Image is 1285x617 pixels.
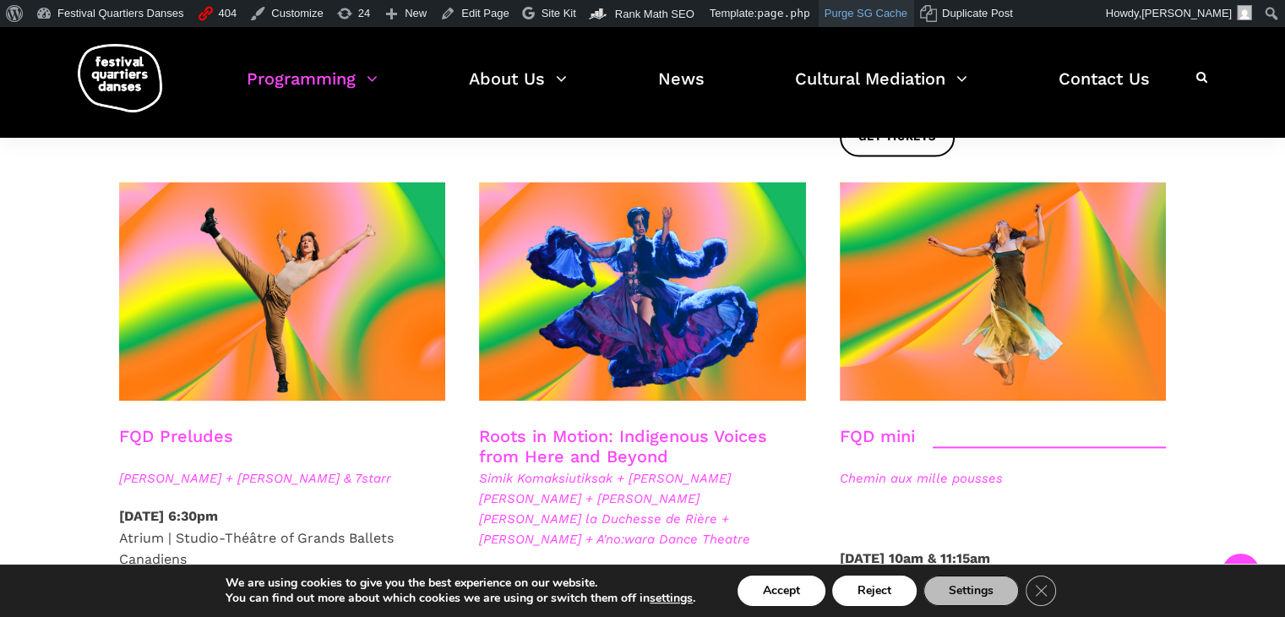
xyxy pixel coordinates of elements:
[795,64,967,114] a: Cultural Mediation
[840,548,1167,613] p: Atrium | Studio-Théâtre of Grands Ballets Canadiens
[840,550,990,566] strong: [DATE] 10am & 11:15am
[923,576,1019,606] button: Settings
[479,468,806,549] span: Simik Komaksiutiksak + [PERSON_NAME] [PERSON_NAME] + [PERSON_NAME] [PERSON_NAME] la Duchesse de R...
[1026,576,1056,606] button: Close GDPR Cookie Banner
[247,64,378,114] a: Programming
[615,8,694,20] span: Rank Math SEO
[119,505,446,571] p: Atrium | Studio-Théâtre of Grands Ballets Canadiens
[119,508,218,524] strong: [DATE] 6:30pm
[226,591,695,606] p: You can find out more about which cookies we are using or switch them off in .
[832,576,917,606] button: Reject
[757,7,810,19] span: page.php
[658,64,705,114] a: News
[840,468,1167,489] span: Chemin aux mille pousses
[469,64,567,114] a: About Us
[542,7,576,19] span: Site Kit
[119,426,233,446] a: FQD Preludes
[119,468,446,489] span: [PERSON_NAME] + [PERSON_NAME] & 7starr
[840,426,915,446] a: FQD mini
[650,591,693,606] button: settings
[479,426,767,467] a: Roots in Motion: Indigenous Voices from Here and Beyond
[738,576,825,606] button: Accept
[78,44,162,112] img: logo-fqd-med
[1059,64,1150,114] a: Contact Us
[1141,7,1232,19] span: [PERSON_NAME]
[226,576,695,591] p: We are using cookies to give you the best experience on our website.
